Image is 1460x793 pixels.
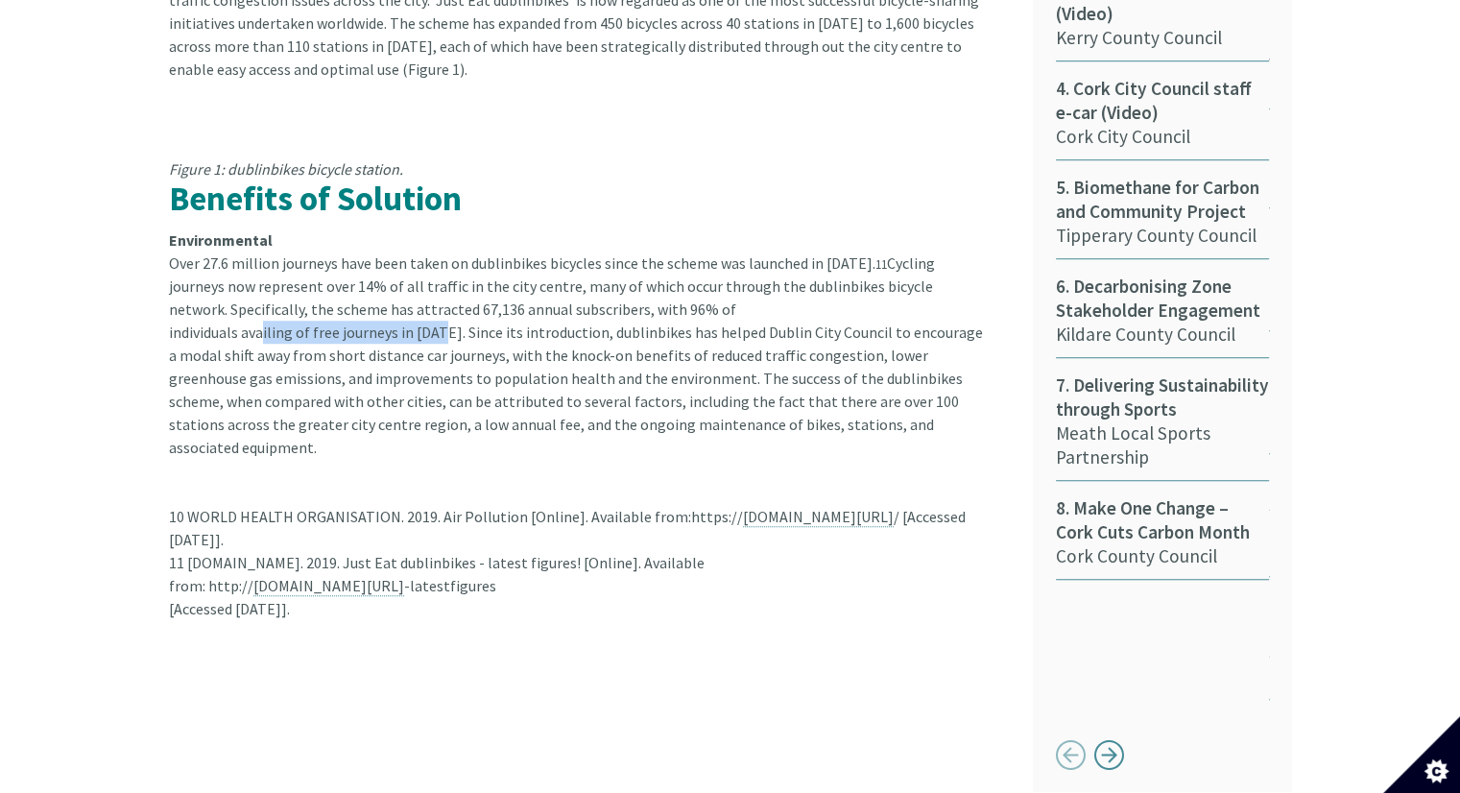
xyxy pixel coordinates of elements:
a: [DOMAIN_NAME][URL] [253,576,404,596]
a: 6. Decarbonising Zone Stakeholder EngagementKildare County Council [1056,275,1269,358]
small: 11 [875,256,887,272]
a: 4. Cork City Council staff e-car (Video)Cork City Council [1056,77,1269,160]
span: 7. Delivering Sustainability through Sports [1056,373,1269,421]
span: 8. Make One Change – Cork Cuts Carbon Month [1056,496,1269,544]
strong: Be [169,177,206,220]
a: 5. Biomethane for Carbon and Community ProjectTipperary County Council [1056,176,1269,259]
span: 6. Decarbonising Zone Stakeholder Engagement [1056,275,1269,323]
a: [DOMAIN_NAME][URL] [743,507,894,527]
span: 5. Biomethane for Carbon and Community Project [1056,176,1269,224]
a: 8. Make One Change – Cork Cuts Carbon MonthCork County Council [1056,496,1269,580]
button: Set cookie preferences [1383,716,1460,793]
em: Figure 1: dublinbikes bicycle station. [169,159,403,179]
strong: nefits of Solution [206,177,462,220]
a: 7. Delivering Sustainability through SportsMeath Local Sports Partnership [1056,373,1269,481]
strong: Environmental [169,230,273,250]
span: 4. Cork City Council staff e-car (Video) [1056,77,1269,125]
